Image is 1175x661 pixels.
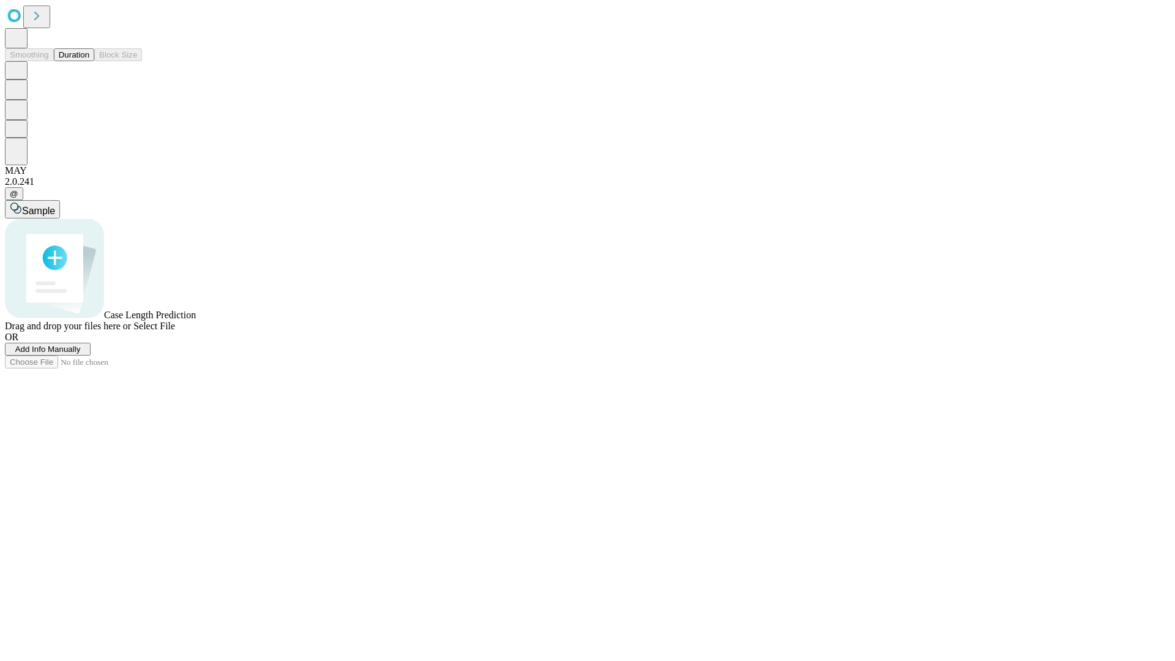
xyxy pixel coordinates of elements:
[5,165,1170,176] div: MAY
[5,48,54,61] button: Smoothing
[5,187,23,200] button: @
[94,48,142,61] button: Block Size
[54,48,94,61] button: Duration
[5,343,91,356] button: Add Info Manually
[15,345,81,354] span: Add Info Manually
[5,321,131,331] span: Drag and drop your files here or
[5,176,1170,187] div: 2.0.241
[5,332,18,342] span: OR
[133,321,175,331] span: Select File
[22,206,55,216] span: Sample
[5,200,60,218] button: Sample
[104,310,196,320] span: Case Length Prediction
[10,189,18,198] span: @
